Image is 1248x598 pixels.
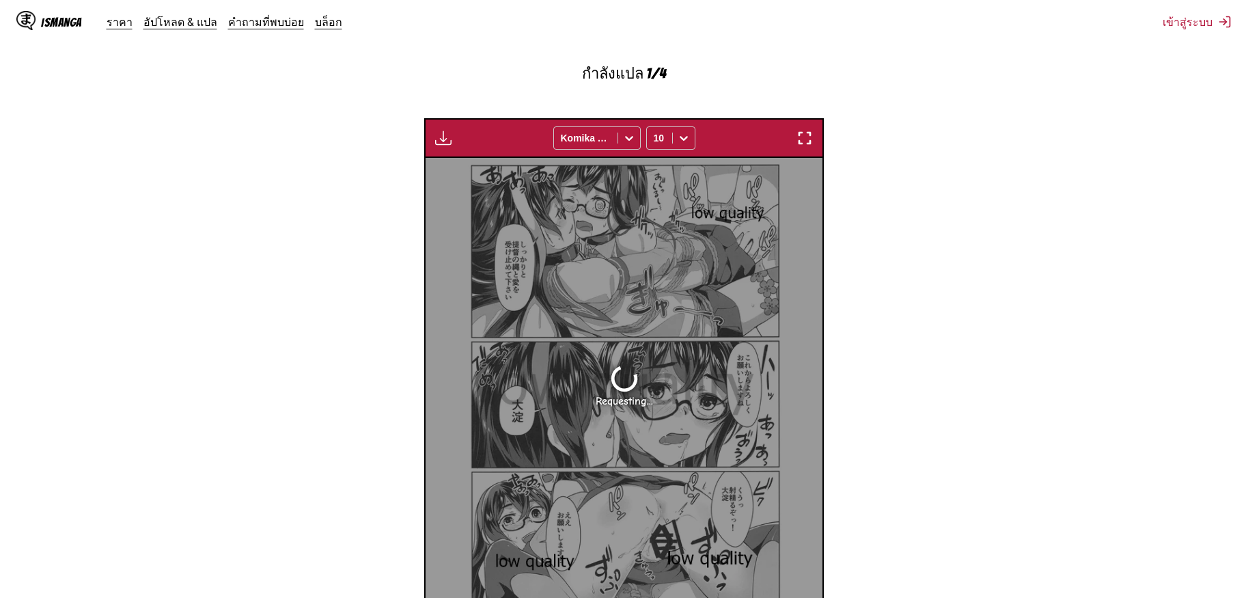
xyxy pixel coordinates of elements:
a: อัปโหลด & แปล [143,15,217,29]
img: Enter fullscreen [796,130,813,146]
img: Sign out [1218,15,1232,29]
div: Requesting... [596,395,653,407]
a: ราคา [107,15,133,29]
img: Loading [608,362,641,395]
p: กำลังแปล 1/4 [487,62,760,85]
img: IsManga Logo [16,11,36,30]
a: คำถามที่พบบ่อย [228,15,304,29]
a: IsManga LogoIsManga [16,11,107,33]
img: Download translated images [435,130,452,146]
div: IsManga [41,16,82,29]
button: เข้าสู่ระบบ [1163,14,1232,31]
a: บล็อก [315,15,342,29]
